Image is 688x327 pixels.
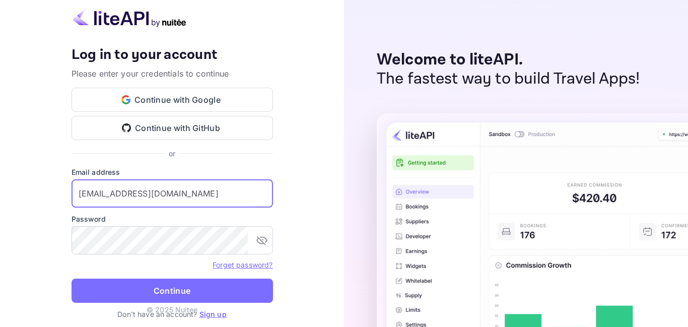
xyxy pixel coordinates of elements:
[72,179,273,208] input: Enter your email address
[213,259,272,270] a: Forget password?
[72,214,273,224] label: Password
[72,8,187,27] img: liteapi
[199,310,227,318] a: Sign up
[72,309,273,319] p: Don't have an account?
[377,70,640,89] p: The fastest way to build Travel Apps!
[213,260,272,269] a: Forget password?
[72,88,273,112] button: Continue with Google
[377,50,640,70] p: Welcome to liteAPI.
[72,167,273,177] label: Email address
[169,148,175,159] p: or
[72,116,273,140] button: Continue with GitHub
[72,279,273,303] button: Continue
[252,230,272,250] button: toggle password visibility
[72,68,273,80] p: Please enter your credentials to continue
[72,46,273,64] h4: Log in to your account
[147,304,197,315] p: © 2025 Nuitee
